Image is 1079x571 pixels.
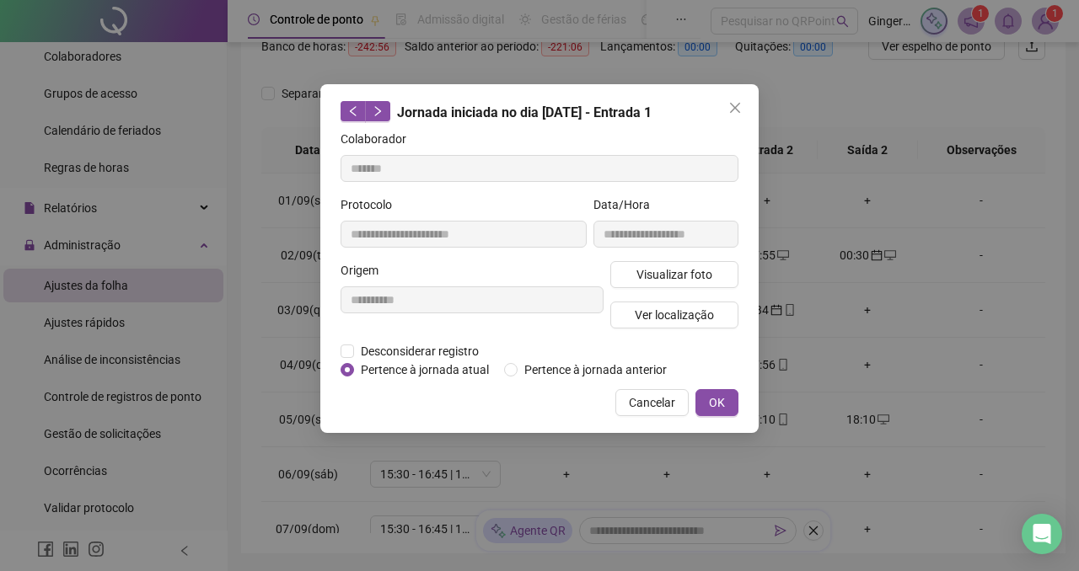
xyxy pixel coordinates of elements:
button: right [365,101,390,121]
label: Protocolo [341,195,403,214]
span: close [728,101,742,115]
button: OK [695,389,738,416]
span: Pertence à jornada anterior [518,360,674,379]
span: OK [709,393,725,412]
label: Origem [341,261,389,280]
span: Desconsiderar registro [354,342,486,360]
label: Data/Hora [593,195,661,214]
button: Ver localização [610,302,738,328]
button: Close [722,94,749,121]
button: left [341,101,366,121]
span: Pertence à jornada atual [354,360,496,379]
div: Jornada iniciada no dia [DATE] - Entrada 1 [341,101,738,123]
span: Cancelar [629,393,675,412]
span: Ver localização [635,306,714,324]
div: Open Intercom Messenger [1022,514,1062,554]
span: Visualizar foto [636,265,712,284]
span: left [347,105,359,117]
button: Cancelar [615,389,689,416]
button: Visualizar foto [610,261,738,288]
label: Colaborador [341,130,417,148]
span: right [372,105,384,117]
